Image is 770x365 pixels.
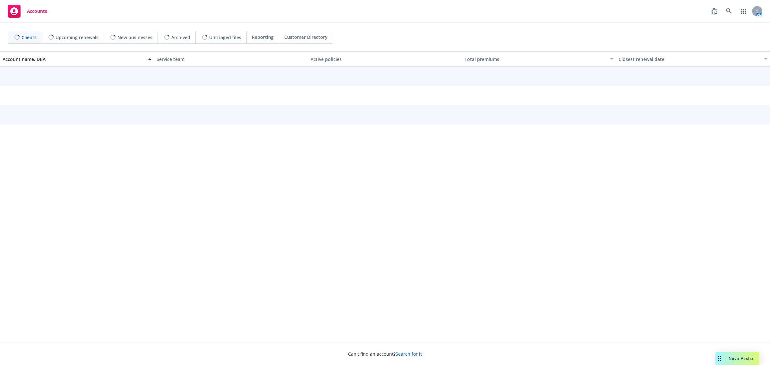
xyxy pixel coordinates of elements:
[117,34,152,41] span: New businesses
[3,56,144,63] div: Account name, DBA
[396,351,422,357] a: Search for it
[252,34,274,40] span: Reporting
[715,352,759,365] button: Nova Assist
[56,34,98,41] span: Upcoming renewals
[708,5,721,18] a: Report a Bug
[308,51,462,67] button: Active policies
[462,51,616,67] button: Total premiums
[21,34,37,41] span: Clients
[619,56,760,63] div: Closest renewal date
[284,34,328,40] span: Customer Directory
[171,34,190,41] span: Archived
[209,34,241,41] span: Untriaged files
[157,56,305,63] div: Service team
[311,56,459,63] div: Active policies
[737,5,750,18] a: Switch app
[729,356,754,361] span: Nova Assist
[715,352,723,365] div: Drag to move
[348,351,422,357] span: Can't find an account?
[27,9,47,14] span: Accounts
[616,51,770,67] button: Closest renewal date
[154,51,308,67] button: Service team
[723,5,735,18] a: Search
[465,56,606,63] div: Total premiums
[5,2,50,20] a: Accounts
